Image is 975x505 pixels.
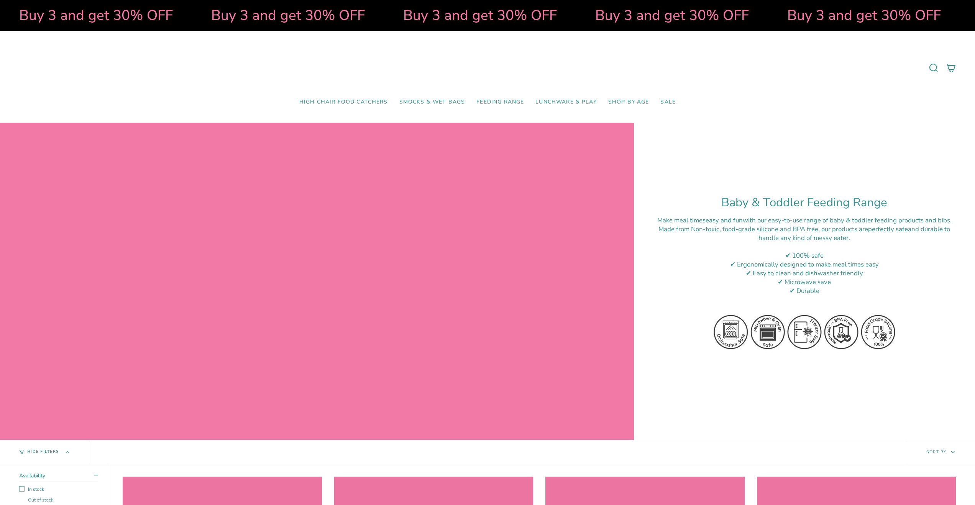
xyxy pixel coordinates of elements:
[471,93,530,111] a: Feeding Range
[535,99,596,105] span: Lunchware & Play
[868,225,908,234] strong: perfectly safe
[27,450,59,454] span: Hide Filters
[706,216,743,225] strong: easy and fun
[19,472,98,482] summary: Availability
[655,93,681,111] a: SALE
[664,225,950,242] span: ade from Non-toxic, food-grade silicone and BPA free, our products are and durable to handle any ...
[16,6,169,25] strong: Buy 3 and get 30% OFF
[602,93,655,111] a: Shop by Age
[608,99,649,105] span: Shop by Age
[653,286,956,295] div: ✔ Durable
[653,251,956,260] div: ✔ 100% safe
[19,472,45,479] span: Availability
[422,43,554,93] a: Mumma’s Little Helpers
[530,93,602,111] a: Lunchware & Play
[653,196,956,210] h1: Baby & Toddler Feeding Range
[653,225,956,242] div: M
[778,278,831,286] span: ✔ Microwave save
[784,6,937,25] strong: Buy 3 and get 30% OFF
[399,99,465,105] span: Smocks & Wet Bags
[926,449,947,454] span: Sort by
[19,486,98,492] label: In stock
[907,440,975,464] button: Sort by
[394,93,471,111] a: Smocks & Wet Bags
[653,260,956,269] div: ✔ Ergonomically designed to make meal times easy
[660,99,676,105] span: SALE
[299,99,388,105] span: High Chair Food Catchers
[653,269,956,278] div: ✔ Easy to clean and dishwasher friendly
[400,6,553,25] strong: Buy 3 and get 30% OFF
[592,6,745,25] strong: Buy 3 and get 30% OFF
[208,6,361,25] strong: Buy 3 and get 30% OFF
[294,93,394,111] a: High Chair Food Catchers
[653,216,956,225] div: Make meal times with our easy-to-use range of baby & toddler feeding products and bibs.
[476,99,524,105] span: Feeding Range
